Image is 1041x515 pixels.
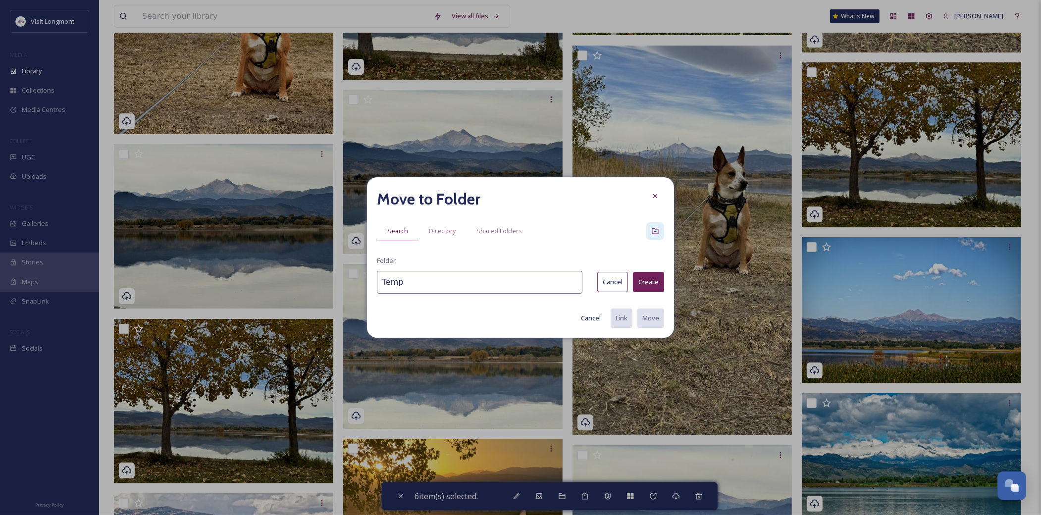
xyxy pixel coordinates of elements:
button: Link [611,309,632,328]
span: Directory [429,226,456,236]
button: Cancel [597,272,628,292]
span: Shared Folders [476,226,522,236]
button: Move [637,309,664,328]
span: Folder [377,256,396,265]
button: Cancel [576,309,606,328]
button: Open Chat [997,471,1026,500]
span: Search [387,226,408,236]
h2: Move to Folder [377,187,480,211]
button: Create [633,272,664,292]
